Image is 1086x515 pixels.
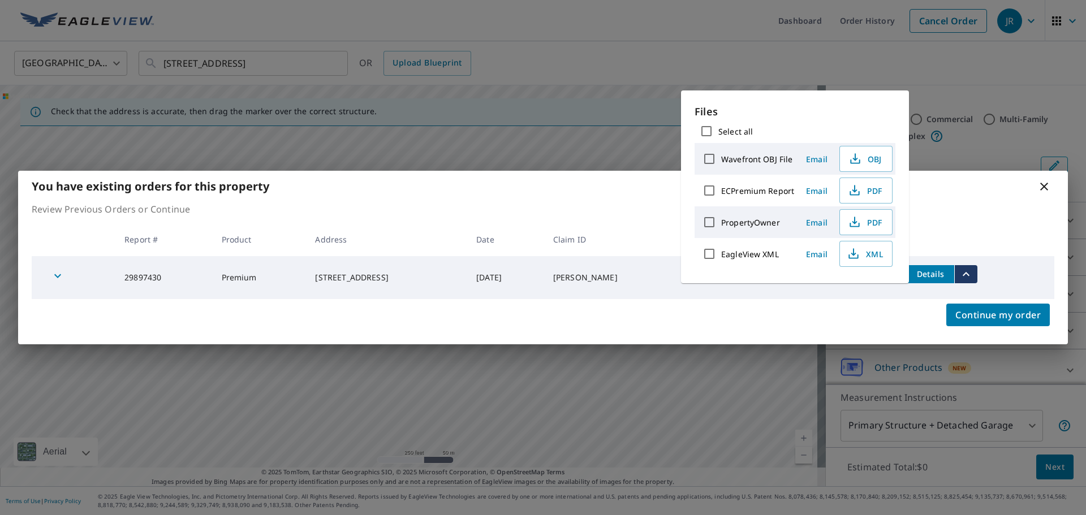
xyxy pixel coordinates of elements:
button: Email [799,214,835,231]
span: Email [803,154,830,165]
button: PDF [839,209,893,235]
label: PropertyOwner [721,217,780,228]
div: [STREET_ADDRESS] [315,272,458,283]
button: OBJ [839,146,893,172]
th: Address [306,223,467,256]
span: Email [803,185,830,196]
label: Wavefront OBJ File [721,154,792,165]
th: Product [213,223,307,256]
span: Email [803,217,830,228]
button: detailsBtn-29897430 [907,265,954,283]
td: Premium [213,256,307,299]
button: filesDropdownBtn-29897430 [954,265,977,283]
button: Email [799,182,835,200]
span: PDF [847,184,883,197]
label: ECPremium Report [721,185,794,196]
span: XML [847,247,883,261]
label: Select all [718,126,753,137]
p: Files [695,104,895,119]
th: Claim ID [544,223,689,256]
th: Date [467,223,544,256]
button: PDF [839,178,893,204]
button: XML [839,241,893,267]
td: 29897430 [115,256,212,299]
span: Email [803,249,830,259]
button: Continue my order [946,304,1050,326]
th: Report # [115,223,212,256]
button: Email [799,245,835,263]
span: OBJ [847,152,883,166]
td: [PERSON_NAME] [544,256,689,299]
button: Email [799,150,835,168]
p: Review Previous Orders or Continue [32,202,1054,216]
b: You have existing orders for this property [32,179,269,194]
label: EagleView XML [721,249,779,259]
span: Details [913,269,947,279]
td: [DATE] [467,256,544,299]
span: Continue my order [955,307,1041,323]
span: PDF [847,215,883,229]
